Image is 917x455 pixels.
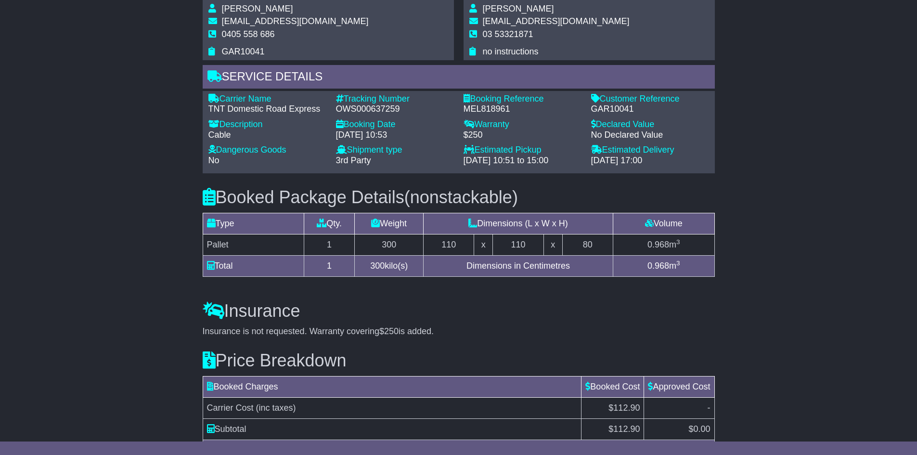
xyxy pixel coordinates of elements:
[207,403,254,413] span: Carrier Cost
[591,104,709,115] div: GAR10041
[464,104,581,115] div: MEL818961
[647,240,669,249] span: 0.968
[591,94,709,104] div: Customer Reference
[591,145,709,156] div: Estimated Delivery
[424,256,613,277] td: Dimensions in Centimetres
[464,119,581,130] div: Warranty
[256,403,296,413] span: (inc taxes)
[203,65,715,91] div: Service Details
[208,145,326,156] div: Dangerous Goods
[203,376,581,397] td: Booked Charges
[336,145,454,156] div: Shipment type
[543,234,562,256] td: x
[355,234,424,256] td: 300
[608,403,640,413] span: $112.90
[203,326,715,337] div: Insurance is not requested. Warranty covering is added.
[613,213,714,234] td: Volume
[647,261,669,271] span: 0.968
[208,94,326,104] div: Carrier Name
[336,104,454,115] div: OWS000637259
[483,29,533,39] span: 03 53321871
[304,213,354,234] td: Qty.
[203,213,304,234] td: Type
[208,104,326,115] div: TNT Domestic Road Express
[708,403,710,413] span: -
[355,213,424,234] td: Weight
[304,256,354,277] td: 1
[464,130,581,141] div: $250
[336,156,371,165] span: 3rd Party
[222,4,293,13] span: [PERSON_NAME]
[203,351,715,370] h3: Price Breakdown
[483,16,630,26] span: [EMAIL_ADDRESS][DOMAIN_NAME]
[370,261,385,271] span: 300
[222,16,369,26] span: [EMAIL_ADDRESS][DOMAIN_NAME]
[379,326,399,336] span: $250
[222,47,265,56] span: GAR10041
[203,418,581,440] td: Subtotal
[644,418,714,440] td: $
[613,234,714,256] td: m
[613,424,640,434] span: 112.90
[581,418,644,440] td: $
[591,119,709,130] div: Declared Value
[203,234,304,256] td: Pallet
[222,29,275,39] span: 0405 558 686
[562,234,613,256] td: 80
[304,234,354,256] td: 1
[676,238,680,246] sup: 3
[581,376,644,397] td: Booked Cost
[464,156,581,166] div: [DATE] 10:51 to 15:00
[474,234,493,256] td: x
[336,130,454,141] div: [DATE] 10:53
[483,4,554,13] span: [PERSON_NAME]
[203,256,304,277] td: Total
[464,145,581,156] div: Estimated Pickup
[208,130,326,141] div: Cable
[208,156,220,165] span: No
[644,376,714,397] td: Approved Cost
[336,119,454,130] div: Booking Date
[591,130,709,141] div: No Declared Value
[483,47,539,56] span: no instructions
[203,301,715,321] h3: Insurance
[613,256,714,277] td: m
[493,234,543,256] td: 110
[676,260,680,267] sup: 3
[203,188,715,207] h3: Booked Package Details
[424,213,613,234] td: Dimensions (L x W x H)
[355,256,424,277] td: kilo(s)
[464,94,581,104] div: Booking Reference
[404,187,518,207] span: (nonstackable)
[336,94,454,104] div: Tracking Number
[208,119,326,130] div: Description
[424,234,474,256] td: 110
[591,156,709,166] div: [DATE] 17:00
[693,424,710,434] span: 0.00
